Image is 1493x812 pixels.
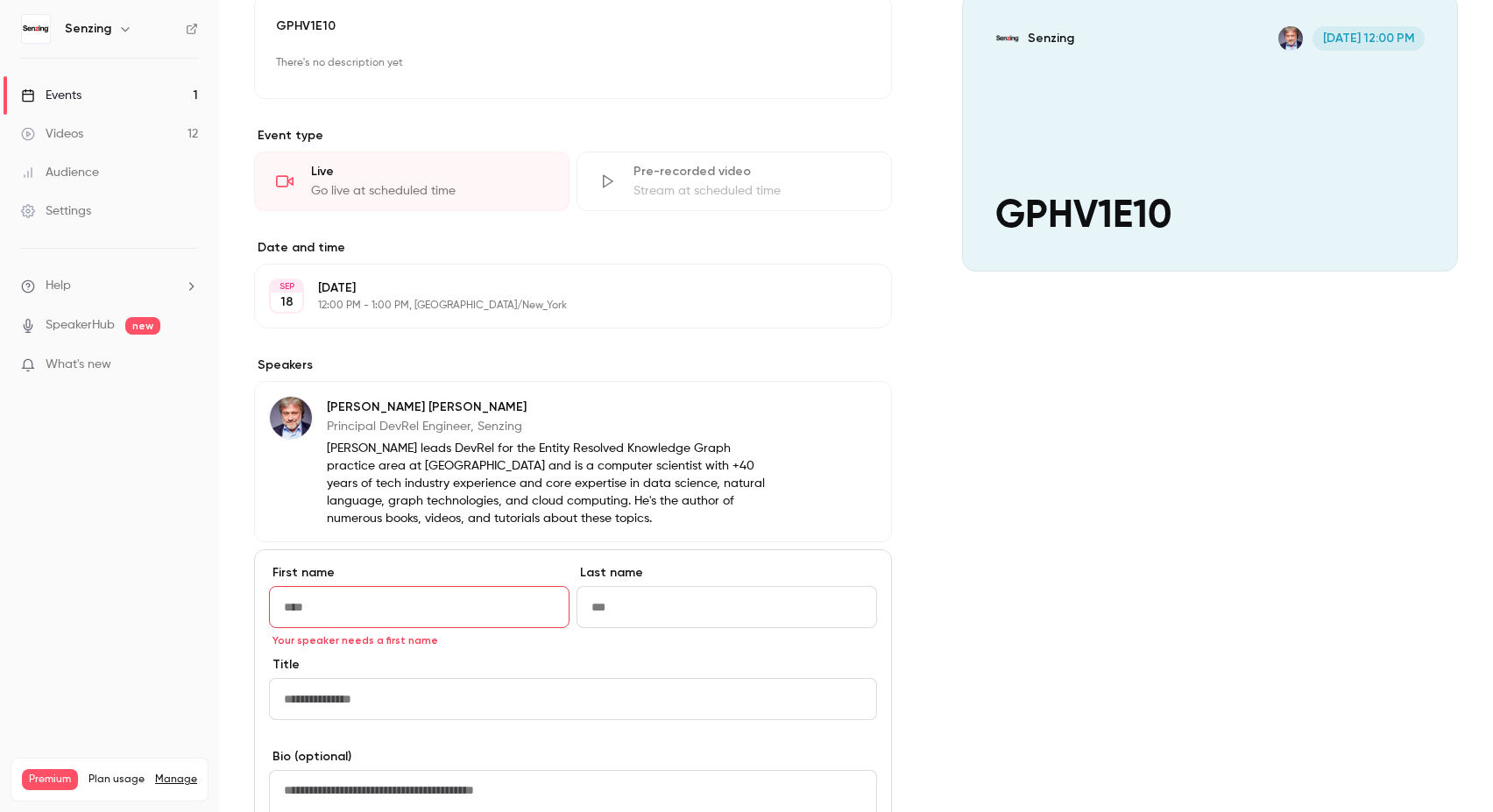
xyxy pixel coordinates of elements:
img: Senzing [22,15,50,43]
iframe: Noticeable Trigger [177,357,198,373]
div: Audience [21,164,99,181]
div: Pre-recorded video [633,163,870,180]
p: GPHV1E10 [276,18,870,35]
label: First name [269,564,570,582]
div: SEP [271,280,302,293]
span: What's new [46,356,111,374]
label: Title [269,656,877,674]
img: Paco Nathan [270,397,312,439]
p: 12:00 PM - 1:00 PM, [GEOGRAPHIC_DATA]/New_York [318,299,799,313]
label: Bio (optional) [269,748,877,766]
label: Last name [577,564,877,582]
div: LiveGo live at scheduled time [254,152,570,211]
span: Your speaker needs a first name [272,633,438,647]
div: Videos [21,125,83,143]
div: Paco Nathan[PERSON_NAME] [PERSON_NAME]Principal DevRel Engineer, Senzing[PERSON_NAME] leads DevRe... [254,381,892,542]
p: [PERSON_NAME] [PERSON_NAME] [327,399,778,416]
label: Date and time [254,239,892,257]
div: Pre-recorded videoStream at scheduled time [577,152,892,211]
div: Go live at scheduled time [311,182,548,200]
p: [DATE] [318,279,799,297]
p: Principal DevRel Engineer, Senzing [327,418,778,435]
li: help-dropdown-opener [21,277,198,295]
div: Settings [21,202,91,220]
span: new [125,317,160,335]
div: Events [21,87,81,104]
p: Event type [254,127,892,145]
span: Premium [22,769,78,790]
a: SpeakerHub [46,316,115,335]
h6: Senzing [65,20,111,38]
div: Stream at scheduled time [633,182,870,200]
p: [PERSON_NAME] leads DevRel for the Entity Resolved Knowledge Graph practice area at [GEOGRAPHIC_D... [327,440,778,527]
div: Live [311,163,548,180]
label: Speakers [254,357,892,374]
span: Help [46,277,71,295]
a: Manage [155,773,197,787]
p: There's no description yet [276,49,870,77]
p: 18 [280,293,294,311]
span: Plan usage [88,773,145,787]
